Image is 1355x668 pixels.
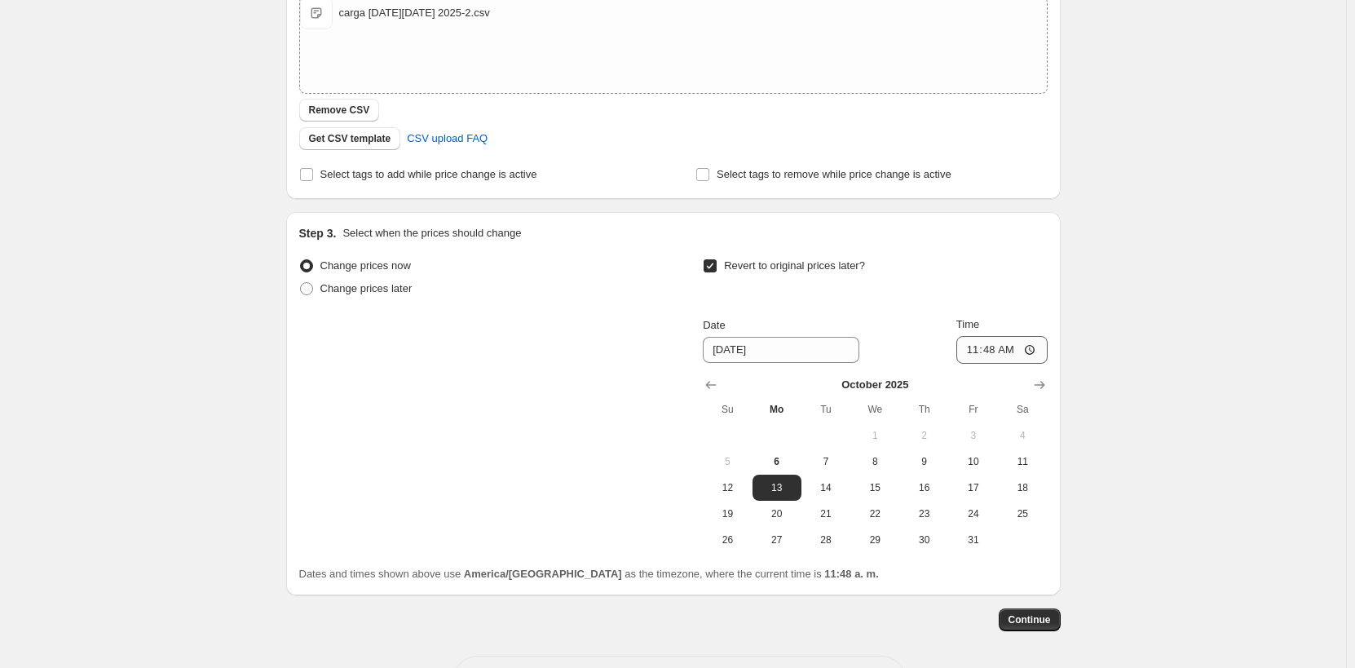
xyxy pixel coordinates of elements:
[956,429,991,442] span: 3
[949,527,998,553] button: Friday October 31 2025
[320,282,413,294] span: Change prices later
[956,481,991,494] span: 17
[850,396,899,422] th: Wednesday
[299,225,337,241] h2: Step 3.
[703,396,752,422] th: Sunday
[709,455,745,468] span: 5
[808,455,844,468] span: 7
[824,568,879,580] b: 11:48 a. m.
[342,225,521,241] p: Select when the prices should change
[906,507,942,520] span: 23
[703,449,752,475] button: Sunday October 5 2025
[857,507,893,520] span: 22
[857,533,893,546] span: 29
[464,568,622,580] b: America/[GEOGRAPHIC_DATA]
[717,168,951,180] span: Select tags to remove while price change is active
[407,131,488,147] span: CSV upload FAQ
[956,336,1048,364] input: 12:00
[949,475,998,501] button: Friday October 17 2025
[753,449,801,475] button: Today Monday October 6 2025
[703,501,752,527] button: Sunday October 19 2025
[299,127,401,150] button: Get CSV template
[753,501,801,527] button: Monday October 20 2025
[801,475,850,501] button: Tuesday October 14 2025
[956,318,979,330] span: Time
[857,455,893,468] span: 8
[949,449,998,475] button: Friday October 10 2025
[998,422,1047,449] button: Saturday October 4 2025
[397,126,497,152] a: CSV upload FAQ
[1004,455,1040,468] span: 11
[801,396,850,422] th: Tuesday
[899,475,948,501] button: Thursday October 16 2025
[753,475,801,501] button: Monday October 13 2025
[759,455,795,468] span: 6
[801,501,850,527] button: Tuesday October 21 2025
[703,527,752,553] button: Sunday October 26 2025
[759,481,795,494] span: 13
[850,527,899,553] button: Wednesday October 29 2025
[906,403,942,416] span: Th
[753,396,801,422] th: Monday
[850,422,899,449] button: Wednesday October 1 2025
[700,374,722,396] button: Show previous month, September 2025
[709,481,745,494] span: 12
[1009,613,1051,626] span: Continue
[808,507,844,520] span: 21
[759,403,795,416] span: Mo
[309,104,370,117] span: Remove CSV
[906,429,942,442] span: 2
[956,403,991,416] span: Fr
[906,481,942,494] span: 16
[857,481,893,494] span: 15
[1004,507,1040,520] span: 25
[906,455,942,468] span: 9
[857,429,893,442] span: 1
[339,5,490,21] div: carga [DATE][DATE] 2025-2.csv
[709,403,745,416] span: Su
[949,501,998,527] button: Friday October 24 2025
[709,507,745,520] span: 19
[899,501,948,527] button: Thursday October 23 2025
[299,99,380,122] button: Remove CSV
[808,403,844,416] span: Tu
[703,475,752,501] button: Sunday October 12 2025
[309,132,391,145] span: Get CSV template
[949,422,998,449] button: Friday October 3 2025
[703,319,725,331] span: Date
[703,337,859,363] input: 10/6/2025
[753,527,801,553] button: Monday October 27 2025
[320,259,411,272] span: Change prices now
[1028,374,1051,396] button: Show next month, November 2025
[850,475,899,501] button: Wednesday October 15 2025
[801,449,850,475] button: Tuesday October 7 2025
[299,568,879,580] span: Dates and times shown above use as the timezone, where the current time is
[998,501,1047,527] button: Saturday October 25 2025
[998,449,1047,475] button: Saturday October 11 2025
[857,403,893,416] span: We
[1004,481,1040,494] span: 18
[899,527,948,553] button: Thursday October 30 2025
[709,533,745,546] span: 26
[1004,403,1040,416] span: Sa
[808,481,844,494] span: 14
[759,533,795,546] span: 27
[998,475,1047,501] button: Saturday October 18 2025
[1004,429,1040,442] span: 4
[850,501,899,527] button: Wednesday October 22 2025
[899,449,948,475] button: Thursday October 9 2025
[320,168,537,180] span: Select tags to add while price change is active
[998,396,1047,422] th: Saturday
[999,608,1061,631] button: Continue
[899,396,948,422] th: Thursday
[956,455,991,468] span: 10
[949,396,998,422] th: Friday
[724,259,865,272] span: Revert to original prices later?
[899,422,948,449] button: Thursday October 2 2025
[956,507,991,520] span: 24
[759,507,795,520] span: 20
[808,533,844,546] span: 28
[801,527,850,553] button: Tuesday October 28 2025
[906,533,942,546] span: 30
[850,449,899,475] button: Wednesday October 8 2025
